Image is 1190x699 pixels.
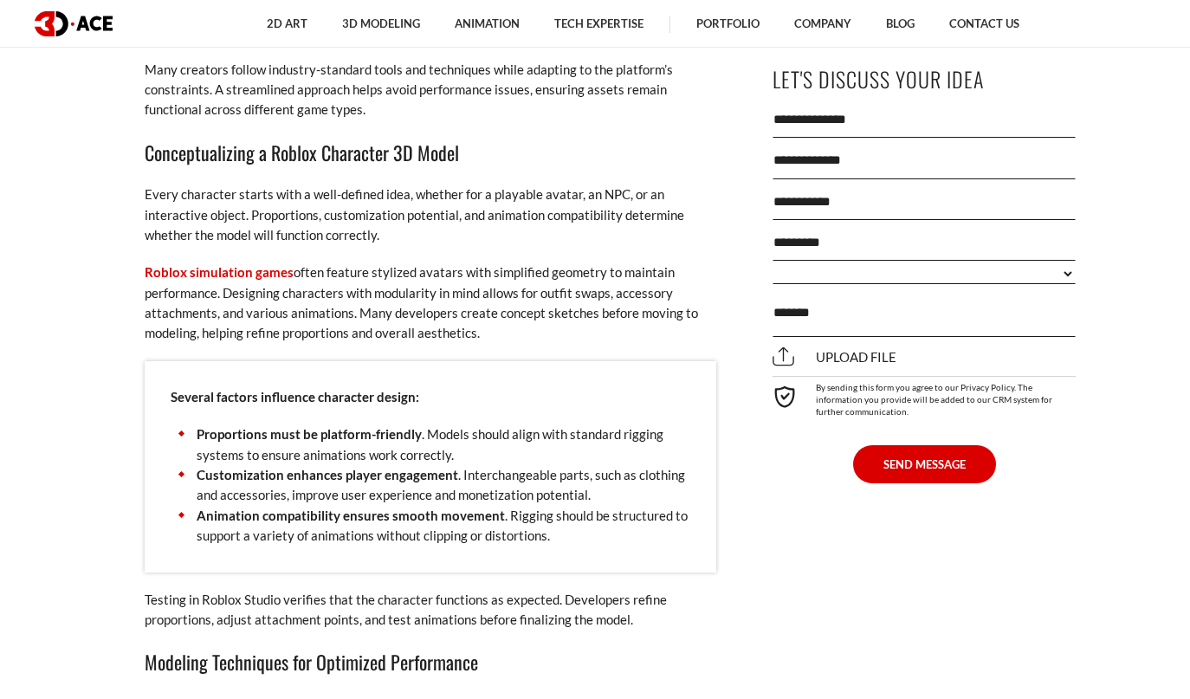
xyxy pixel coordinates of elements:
[145,184,716,245] p: Every character starts with a well-defined idea, whether for a playable avatar, an NPC, or an int...
[145,60,716,120] p: Many creators follow industry-standard tools and techniques while adapting to the platform’s cons...
[197,467,458,482] strong: Customization enhances player engagement
[145,262,716,344] p: often feature stylized avatars with simplified geometry to maintain performance. Designing charac...
[145,264,294,280] a: Roblox simulation games
[197,508,505,523] strong: Animation compatibility ensures smooth movement
[145,647,716,676] h3: Modeling Techniques for Optimized Performance
[171,465,690,506] li: . Interchangeable parts, such as clothing and accessories, improve user experience and monetizati...
[773,376,1076,417] div: By sending this form you agree to our Privacy Policy. The information you provide will be added t...
[145,138,716,167] h3: Conceptualizing a Roblox Character 3D Model
[773,349,896,365] span: Upload file
[171,424,690,465] li: . Models should align with standard rigging systems to ensure animations work correctly.
[145,590,716,631] p: Testing in Roblox Studio verifies that the character functions as expected. Developers refine pro...
[35,11,113,36] img: logo dark
[197,426,422,442] strong: Proportions must be platform-friendly
[853,445,996,483] button: SEND MESSAGE
[171,387,690,407] p: Several factors influence character design:
[773,60,1076,99] p: Let's Discuss Your Idea
[171,506,690,547] li: . Rigging should be structured to support a variety of animations without clipping or distortions.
